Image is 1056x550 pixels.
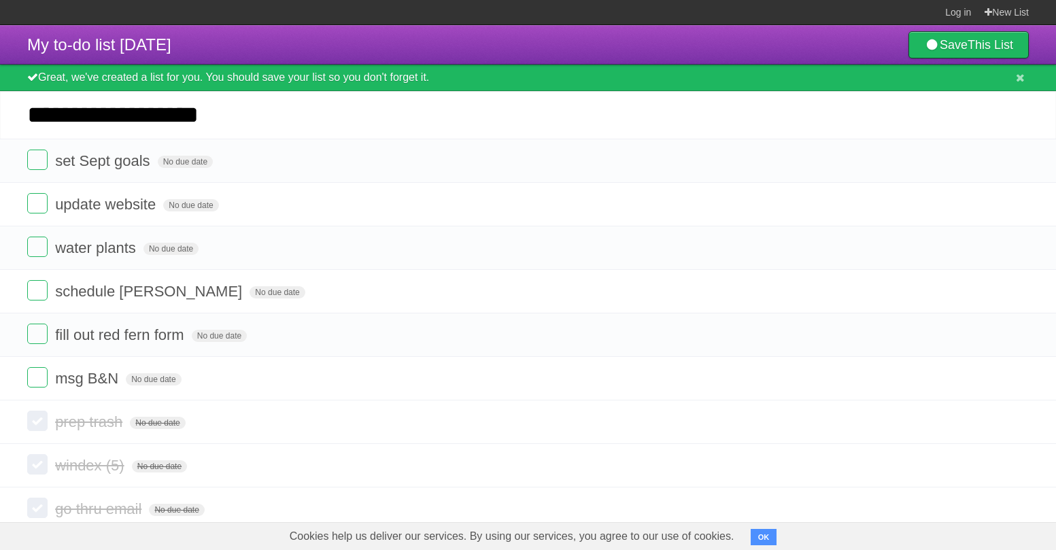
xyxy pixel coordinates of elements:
label: Done [27,193,48,213]
label: Done [27,237,48,257]
span: windex (5) [55,457,127,474]
label: Done [27,411,48,431]
span: No due date [192,330,247,342]
span: Cookies help us deliver our services. By using our services, you agree to our use of cookies. [276,523,748,550]
span: No due date [149,504,204,516]
span: water plants [55,239,139,256]
span: msg B&N [55,370,122,387]
button: OK [751,529,777,545]
span: No due date [130,417,185,429]
span: My to-do list [DATE] [27,35,171,54]
span: No due date [126,373,181,385]
label: Done [27,498,48,518]
label: Done [27,150,48,170]
span: update website [55,196,159,213]
label: Done [27,367,48,388]
span: No due date [132,460,187,472]
b: This List [968,38,1013,52]
span: schedule [PERSON_NAME] [55,283,245,300]
span: No due date [143,243,199,255]
a: SaveThis List [908,31,1029,58]
label: Done [27,454,48,475]
label: Done [27,280,48,300]
span: set Sept goals [55,152,153,169]
span: prep trash [55,413,126,430]
span: No due date [163,199,218,211]
span: No due date [158,156,213,168]
span: go thru email [55,500,145,517]
label: Done [27,324,48,344]
span: fill out red fern form [55,326,188,343]
span: No due date [250,286,305,298]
